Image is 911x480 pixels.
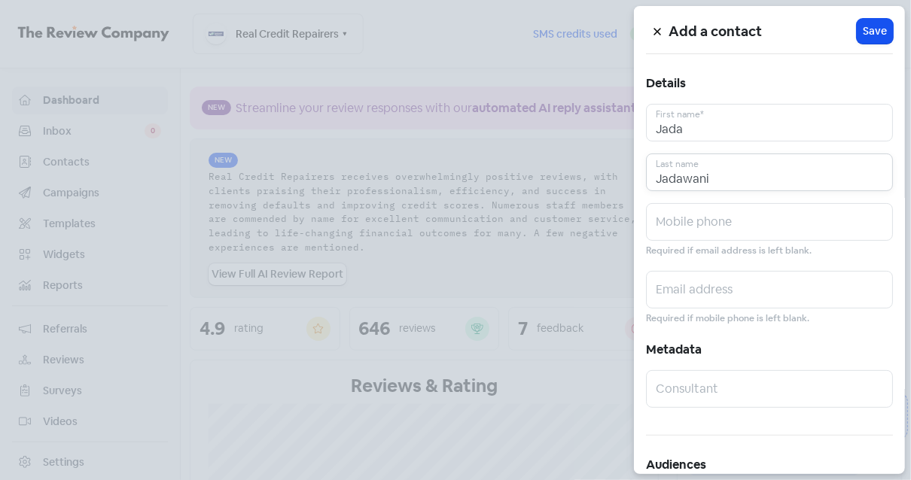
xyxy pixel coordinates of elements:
[646,203,893,241] input: Mobile phone
[646,104,893,141] input: First name
[646,244,812,258] small: Required if email address is left blank.
[646,153,893,191] input: Last name
[646,271,893,308] input: Email address
[646,454,893,476] h5: Audiences
[863,23,887,39] span: Save
[857,19,893,44] button: Save
[646,311,809,326] small: Required if mobile phone is left blank.
[646,339,893,361] h5: Metadata
[646,72,893,95] h5: Details
[669,20,857,43] h5: Add a contact
[646,370,893,408] input: Consultant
